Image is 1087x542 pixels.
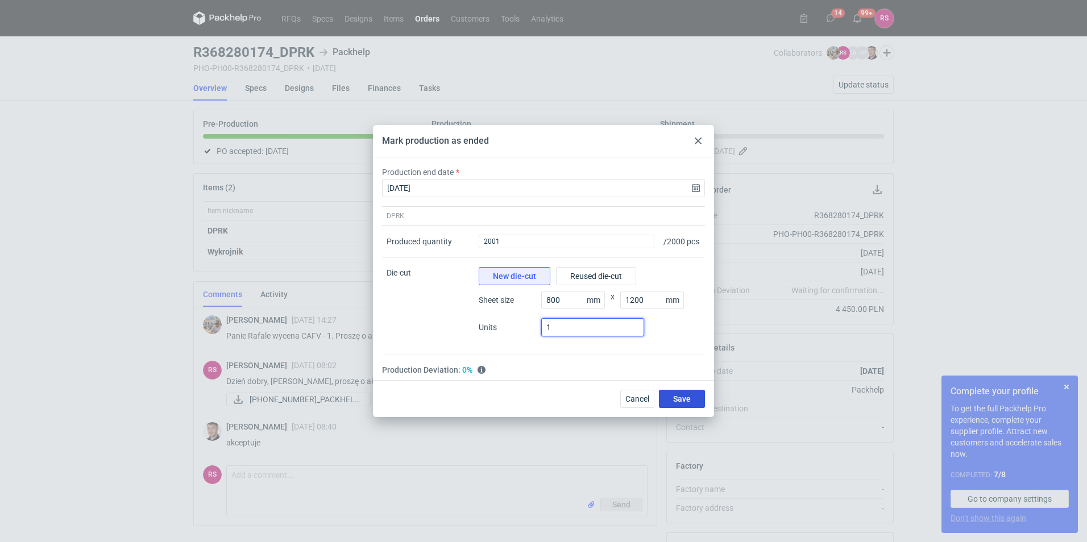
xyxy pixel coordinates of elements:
button: New die-cut [479,267,550,285]
div: Mark production as ended [382,135,489,147]
p: mm [587,295,605,305]
div: Production Deviation: [382,364,705,376]
span: DPRK [387,211,404,220]
div: / 2000 pcs [659,226,705,258]
div: Produced quantity [387,236,452,247]
label: Production end date [382,166,454,178]
p: mm [666,295,684,305]
button: Save [659,390,705,408]
span: Reused die-cut [570,272,622,280]
span: New die-cut [493,272,536,280]
span: x [611,291,615,318]
input: Type here... [541,291,605,309]
span: Sheet size [479,294,536,306]
div: Die-cut [382,258,474,355]
span: Cancel [625,395,649,403]
span: Excellent [462,364,472,376]
span: Save [673,395,691,403]
button: Cancel [620,390,654,408]
button: Reused die-cut [556,267,636,285]
span: Units [479,322,536,333]
input: Type here... [620,291,684,309]
input: Type here... [541,318,644,336]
